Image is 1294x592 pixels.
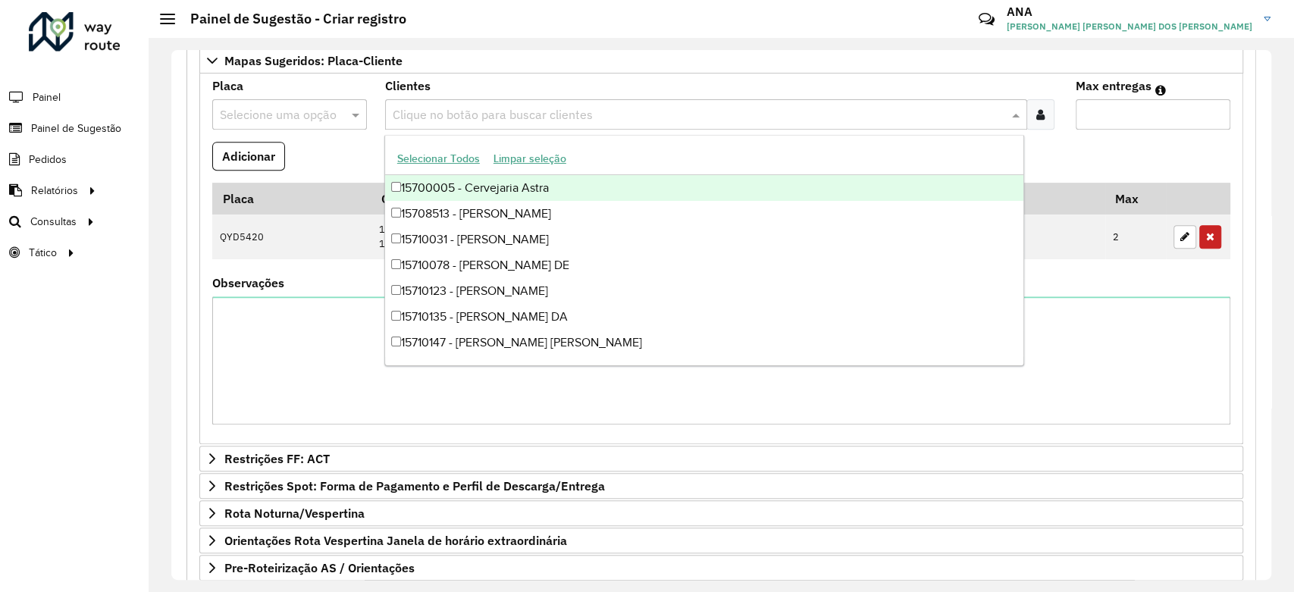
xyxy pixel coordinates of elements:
label: Observações [212,274,284,292]
td: QYD5420 [212,215,371,259]
td: 15726692 15746280 [371,215,772,259]
span: Pre-Roteirização AS / Orientações [224,562,415,574]
a: Restrições FF: ACT [199,446,1243,471]
a: Contato Rápido [970,3,1003,36]
span: [PERSON_NAME] [PERSON_NAME] DOS [PERSON_NAME] [1007,20,1252,33]
h3: ANA [1007,5,1252,19]
span: Mapas Sugeridos: Placa-Cliente [224,55,403,67]
span: Pedidos [29,152,67,168]
span: Painel [33,89,61,105]
a: Restrições Spot: Forma de Pagamento e Perfil de Descarga/Entrega [199,473,1243,499]
div: 15710152 - [PERSON_NAME] [385,356,1023,381]
span: Restrições Spot: Forma de Pagamento e Perfil de Descarga/Entrega [224,480,605,492]
a: Rota Noturna/Vespertina [199,500,1243,526]
th: Placa [212,183,371,215]
label: Placa [212,77,243,95]
button: Adicionar [212,142,285,171]
span: Tático [29,245,57,261]
div: 15710147 - [PERSON_NAME] [PERSON_NAME] [385,330,1023,356]
span: Rota Noturna/Vespertina [224,507,365,519]
td: 2 [1105,215,1166,259]
div: 15710031 - [PERSON_NAME] [385,227,1023,252]
div: 15710135 - [PERSON_NAME] DA [385,304,1023,330]
em: Máximo de clientes que serão colocados na mesma rota com os clientes informados [1155,84,1166,96]
span: Orientações Rota Vespertina Janela de horário extraordinária [224,534,567,547]
div: 15710123 - [PERSON_NAME] [385,278,1023,304]
span: Consultas [30,214,77,230]
button: Limpar seleção [487,147,573,171]
button: Selecionar Todos [390,147,487,171]
a: Mapas Sugeridos: Placa-Cliente [199,48,1243,74]
a: Orientações Rota Vespertina Janela de horário extraordinária [199,528,1243,553]
div: 15700005 - Cervejaria Astra [385,175,1023,201]
div: 15708513 - [PERSON_NAME] [385,201,1023,227]
label: Max entregas [1076,77,1151,95]
a: Pre-Roteirização AS / Orientações [199,555,1243,581]
label: Clientes [385,77,431,95]
th: Max [1105,183,1166,215]
h2: Painel de Sugestão - Criar registro [175,11,406,27]
div: Mapas Sugeridos: Placa-Cliente [199,74,1243,445]
div: 15710078 - [PERSON_NAME] DE [385,252,1023,278]
span: Painel de Sugestão [31,121,121,136]
span: Relatórios [31,183,78,199]
th: Código Cliente [371,183,772,215]
span: Restrições FF: ACT [224,453,330,465]
ng-dropdown-panel: Options list [384,135,1024,366]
